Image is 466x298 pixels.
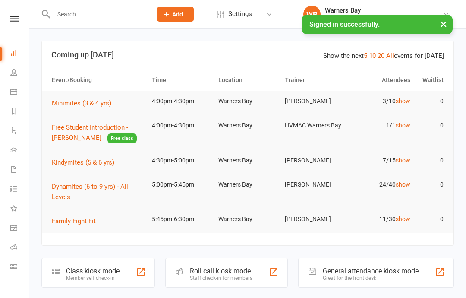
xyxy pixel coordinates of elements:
a: show [396,157,410,164]
td: 4:30pm-5:00pm [148,150,214,171]
span: Signed in successfully. [309,20,380,29]
a: show [396,98,410,105]
td: 5:45pm-6:30pm [148,209,214,229]
div: Member self check-in [66,275,120,281]
a: Roll call kiosk mode [10,238,30,258]
td: 0 [414,115,447,136]
span: Minimites (3 & 4 yrs) [52,99,111,107]
div: Staff check-in for members [190,275,252,281]
div: Warners Bay [325,6,443,14]
a: 20 [378,52,384,60]
td: [PERSON_NAME] [281,174,347,195]
a: Reports [10,102,30,122]
td: HVMAC Warners Bay [281,115,347,136]
td: [PERSON_NAME] [281,150,347,171]
span: Settings [228,4,252,24]
td: 0 [414,209,447,229]
td: Warners Bay [214,115,281,136]
th: Waitlist [414,69,447,91]
span: Dynamites (6 to 9 yrs) - All Levels [52,183,128,201]
th: Attendees [347,69,414,91]
td: 7/15 [347,150,414,171]
a: All [386,52,394,60]
button: Minimites (3 & 4 yrs) [52,98,117,108]
div: Roll call kiosk mode [190,267,252,275]
td: Warners Bay [214,150,281,171]
a: Class kiosk mode [10,258,30,277]
td: 24/40 [347,174,414,195]
input: Search... [51,8,146,20]
button: Kindymites (5 & 6 yrs) [52,157,120,168]
div: [GEOGRAPHIC_DATA] [GEOGRAPHIC_DATA] [325,14,443,22]
a: 10 [369,52,376,60]
button: Free Student Introduction - [PERSON_NAME]Free class [52,122,144,143]
a: 5 [364,52,367,60]
div: Great for the front desk [323,275,419,281]
span: Add [172,11,183,18]
span: Family Fight Fit [52,217,96,225]
button: Dynamites (6 to 9 yrs) - All Levels [52,181,144,202]
button: Add [157,7,194,22]
h3: Coming up [DATE] [51,51,444,59]
span: Free class [107,133,137,143]
td: 0 [414,150,447,171]
td: 3/10 [347,91,414,111]
td: [PERSON_NAME] [281,91,347,111]
th: Trainer [281,69,347,91]
span: Free Student Introduction - [PERSON_NAME] [52,124,128,142]
a: General attendance kiosk mode [10,219,30,238]
td: Warners Bay [214,209,281,229]
td: Warners Bay [214,174,281,195]
td: 0 [414,174,447,195]
td: 0 [414,91,447,111]
a: Calendar [10,83,30,102]
td: [PERSON_NAME] [281,209,347,229]
a: show [396,122,410,129]
td: 11/30 [347,209,414,229]
td: 1/1 [347,115,414,136]
span: Kindymites (5 & 6 yrs) [52,159,114,166]
td: Warners Bay [214,91,281,111]
a: show [396,216,410,222]
a: People [10,63,30,83]
a: show [396,181,410,188]
th: Location [214,69,281,91]
a: Dashboard [10,44,30,63]
a: What's New [10,200,30,219]
td: 5:00pm-5:45pm [148,174,214,195]
div: Show the next events for [DATE] [323,51,444,61]
th: Time [148,69,214,91]
div: WB [303,6,321,23]
div: General attendance kiosk mode [323,267,419,275]
div: Class kiosk mode [66,267,120,275]
td: 4:00pm-4:30pm [148,91,214,111]
td: 4:00pm-4:30pm [148,115,214,136]
button: × [436,15,451,33]
th: Event/Booking [48,69,148,91]
button: Family Fight Fit [52,216,102,226]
